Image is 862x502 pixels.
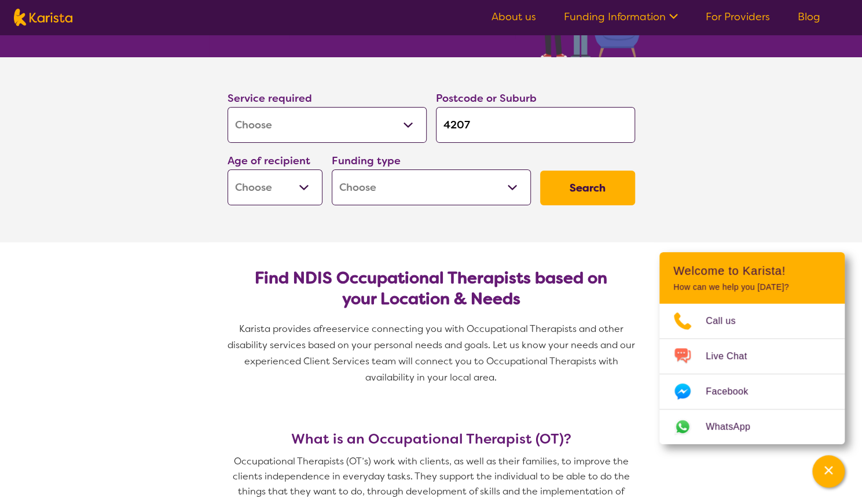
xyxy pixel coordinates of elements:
input: Type [436,107,635,143]
div: Channel Menu [659,252,845,444]
a: About us [491,10,536,24]
label: Age of recipient [228,154,310,168]
ul: Choose channel [659,304,845,444]
label: Postcode or Suburb [436,91,537,105]
h2: Find NDIS Occupational Therapists based on your Location & Needs [237,268,626,309]
label: Funding type [332,154,401,168]
h2: Welcome to Karista! [673,264,831,278]
img: Karista logo [14,9,72,26]
h3: What is an Occupational Therapist (OT)? [223,431,640,447]
span: service connecting you with Occupational Therapists and other disability services based on your p... [228,323,637,383]
label: Service required [228,91,312,105]
a: Blog [798,10,820,24]
span: Live Chat [706,348,761,365]
span: WhatsApp [706,418,764,435]
p: How can we help you [DATE]? [673,282,831,292]
span: Call us [706,312,750,330]
a: Funding Information [564,10,678,24]
span: free [319,323,338,335]
a: For Providers [706,10,770,24]
button: Search [540,171,635,205]
a: Web link opens in a new tab. [659,409,845,444]
button: Channel Menu [812,455,845,488]
span: Karista provides a [239,323,319,335]
span: Facebook [706,383,762,400]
